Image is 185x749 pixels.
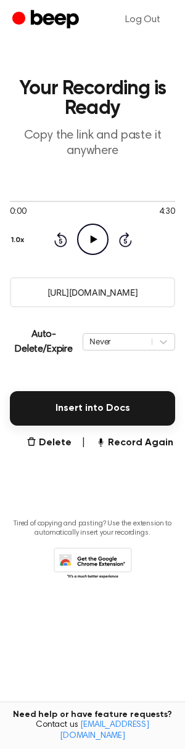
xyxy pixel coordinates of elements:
a: [EMAIL_ADDRESS][DOMAIN_NAME] [60,721,149,740]
a: Beep [12,8,82,32]
span: | [81,435,86,450]
span: 0:00 [10,206,26,219]
span: Contact us [7,720,178,742]
span: 4:30 [159,206,175,219]
div: Never [89,336,146,347]
button: Insert into Docs [10,391,175,426]
p: Tired of copying and pasting? Use the extension to automatically insert your recordings. [10,519,175,538]
button: Record Again [96,435,173,450]
p: Copy the link and paste it anywhere [10,128,175,159]
p: Auto-Delete/Expire [10,327,78,357]
h1: Your Recording is Ready [10,79,175,118]
button: 1.0x [10,230,29,251]
button: Delete [27,435,72,450]
a: Log Out [113,5,173,34]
